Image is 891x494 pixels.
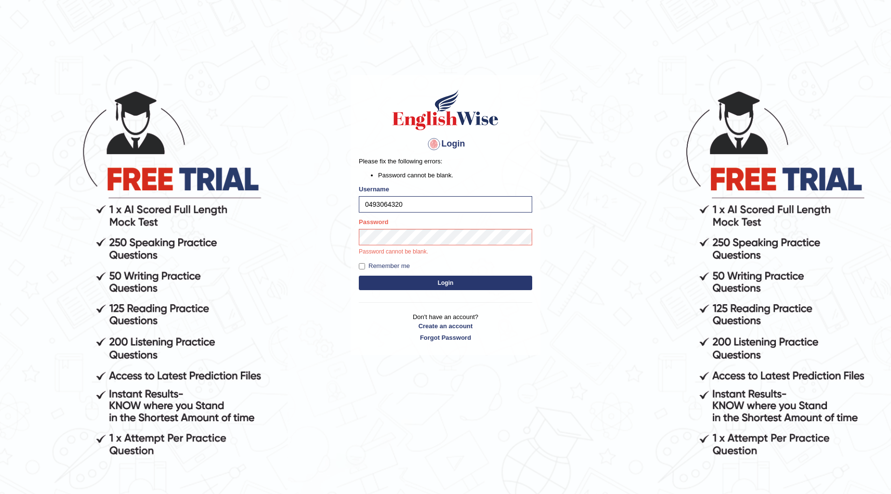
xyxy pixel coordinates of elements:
h4: Login [359,136,532,152]
button: Login [359,276,532,290]
li: Password cannot be blank. [378,171,532,180]
img: Logo of English Wise sign in for intelligent practice with AI [391,88,500,132]
a: Create an account [359,321,532,331]
a: Forgot Password [359,333,532,342]
label: Username [359,185,389,194]
p: Please fix the following errors: [359,157,532,166]
label: Remember me [359,261,410,271]
p: Password cannot be blank. [359,248,532,256]
label: Password [359,217,388,227]
p: Don't have an account? [359,312,532,342]
input: Remember me [359,263,365,269]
